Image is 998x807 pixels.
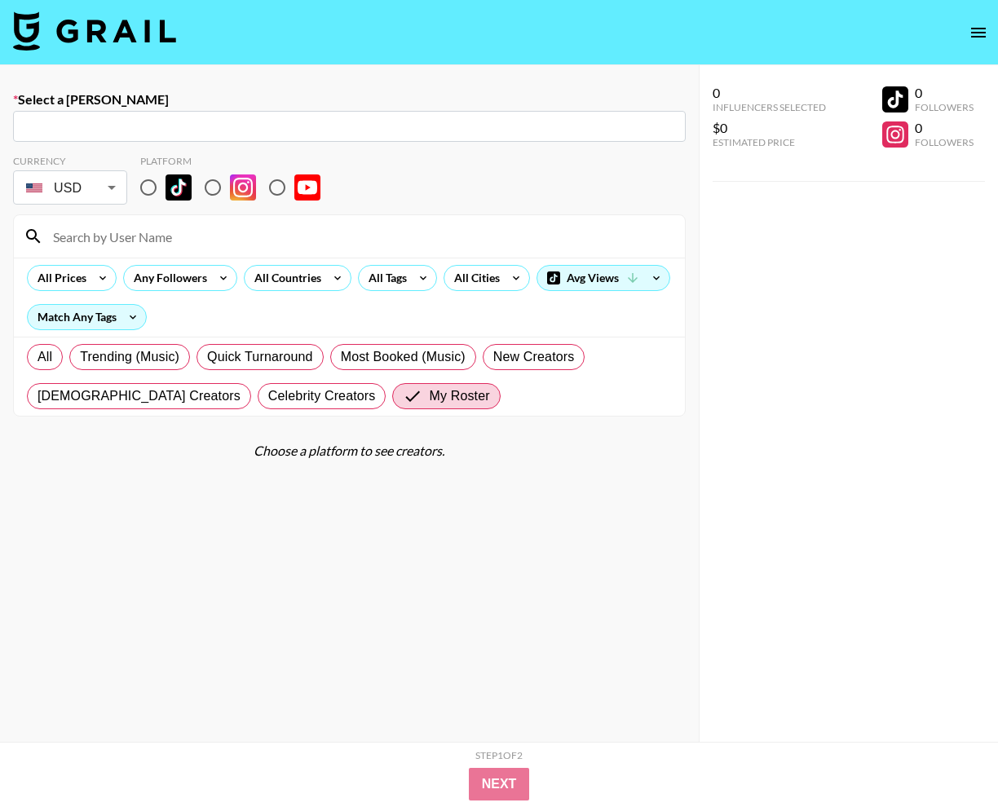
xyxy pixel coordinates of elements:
[207,347,313,367] span: Quick Turnaround
[13,155,127,167] div: Currency
[230,174,256,201] img: Instagram
[140,155,333,167] div: Platform
[713,120,826,136] div: $0
[915,136,974,148] div: Followers
[429,386,489,406] span: My Roster
[493,347,575,367] span: New Creators
[166,174,192,201] img: TikTok
[713,136,826,148] div: Estimated Price
[915,85,974,101] div: 0
[294,174,320,201] img: YouTube
[13,91,686,108] label: Select a [PERSON_NAME]
[38,386,241,406] span: [DEMOGRAPHIC_DATA] Creators
[28,305,146,329] div: Match Any Tags
[16,174,124,202] div: USD
[962,16,995,49] button: open drawer
[341,347,466,367] span: Most Booked (Music)
[268,386,376,406] span: Celebrity Creators
[13,11,176,51] img: Grail Talent
[245,266,325,290] div: All Countries
[28,266,90,290] div: All Prices
[43,223,675,249] input: Search by User Name
[124,266,210,290] div: Any Followers
[537,266,669,290] div: Avg Views
[444,266,503,290] div: All Cities
[13,443,686,459] div: Choose a platform to see creators.
[915,101,974,113] div: Followers
[359,266,410,290] div: All Tags
[80,347,179,367] span: Trending (Music)
[713,101,826,113] div: Influencers Selected
[915,120,974,136] div: 0
[713,85,826,101] div: 0
[475,749,523,761] div: Step 1 of 2
[469,768,530,800] button: Next
[38,347,52,367] span: All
